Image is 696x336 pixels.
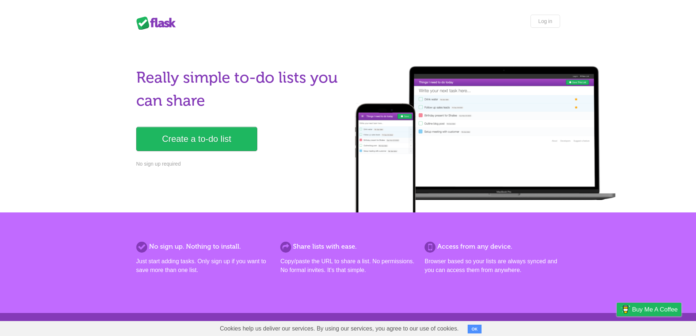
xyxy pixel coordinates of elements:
span: Buy me a coffee [632,303,678,316]
a: Log in [530,15,560,28]
h2: Access from any device. [425,242,560,252]
a: Buy me a coffee [617,303,681,316]
button: OK [468,325,482,333]
img: Buy me a coffee [620,303,630,316]
h2: No sign up. Nothing to install. [136,242,271,252]
p: No sign up required [136,160,344,168]
div: Flask Lists [136,16,180,30]
h2: Share lists with ease. [280,242,415,252]
a: Create a to-do list [136,127,257,151]
p: Copy/paste the URL to share a list. No permissions. No formal invites. It's that simple. [280,257,415,275]
h1: Really simple to-do lists you can share [136,66,344,112]
span: Cookies help us deliver our services. By using our services, you agree to our use of cookies. [213,321,466,336]
p: Just start adding tasks. Only sign up if you want to save more than one list. [136,257,271,275]
p: Browser based so your lists are always synced and you can access them from anywhere. [425,257,560,275]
